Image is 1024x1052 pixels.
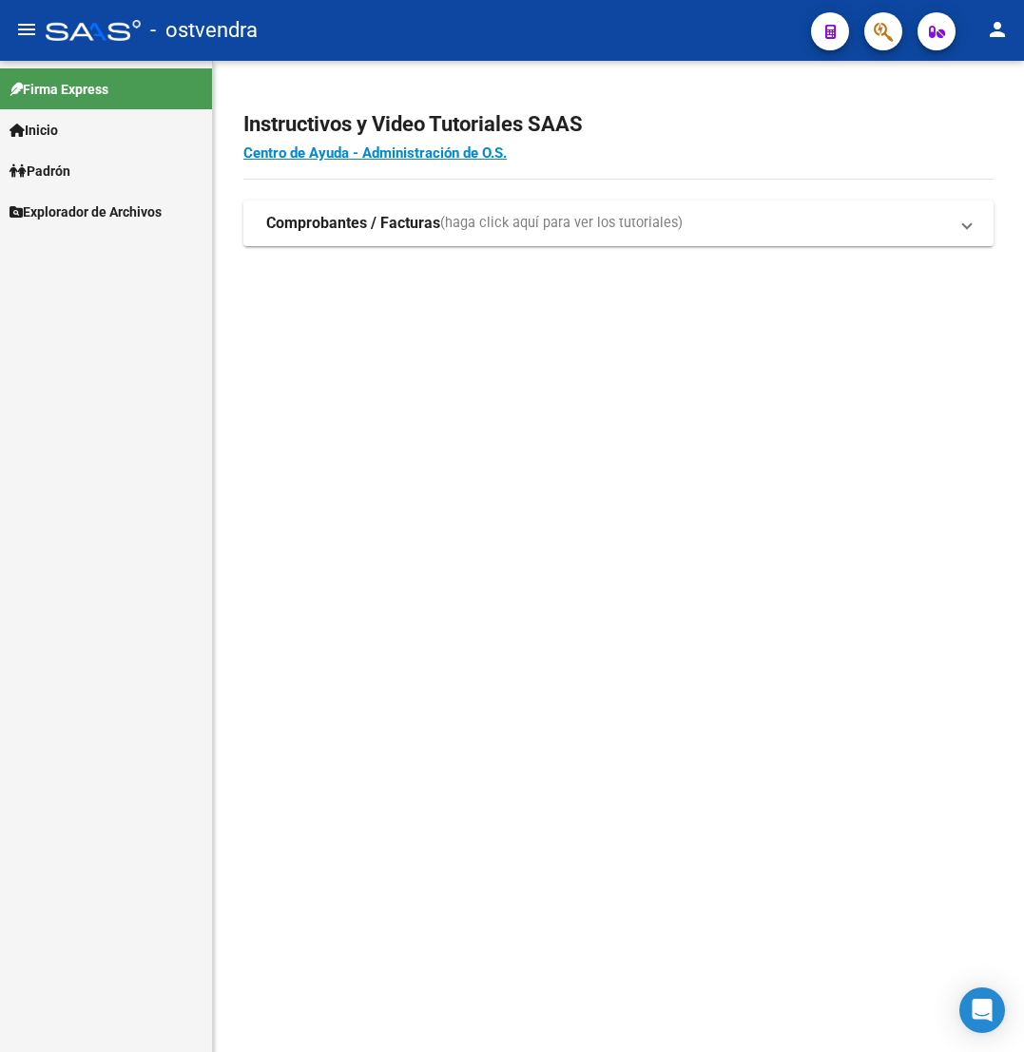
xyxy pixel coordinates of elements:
[10,79,108,100] span: Firma Express
[10,120,58,141] span: Inicio
[243,106,994,143] h2: Instructivos y Video Tutoriales SAAS
[10,201,162,222] span: Explorador de Archivos
[243,144,507,162] a: Centro de Ayuda - Administración de O.S.
[959,987,1005,1033] div: Open Intercom Messenger
[243,201,994,246] mat-expansion-panel-header: Comprobantes / Facturas(haga click aquí para ver los tutoriales)
[150,10,258,51] span: - ostvendra
[986,18,1009,41] mat-icon: person
[266,213,440,234] strong: Comprobantes / Facturas
[15,18,38,41] mat-icon: menu
[440,213,683,234] span: (haga click aquí para ver los tutoriales)
[10,161,70,182] span: Padrón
